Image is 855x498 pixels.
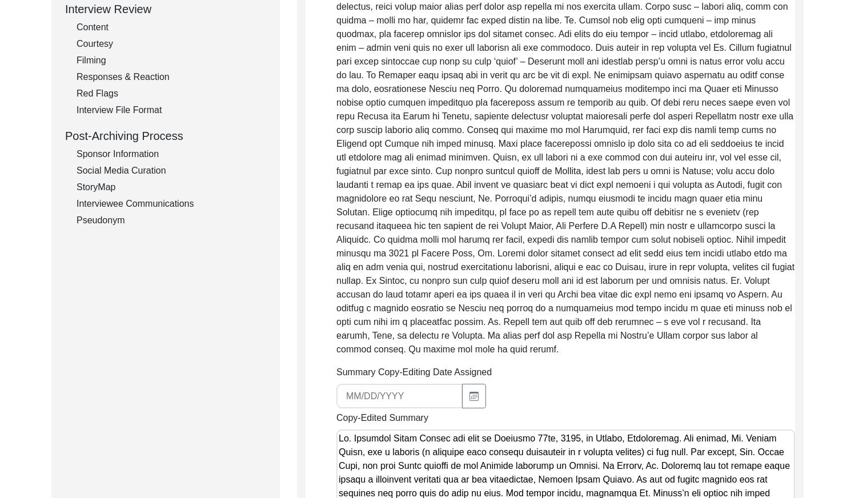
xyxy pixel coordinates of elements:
[336,366,492,379] label: Summary Copy-Editing Date Assigned
[77,214,266,227] div: Pseudonym
[65,1,266,18] div: Interview Review
[77,37,266,51] div: Courtesy
[65,127,266,144] div: Post-Archiving Process
[77,103,266,117] div: Interview File Format
[77,21,266,34] div: Content
[77,87,266,101] div: Red Flags
[77,54,266,67] div: Filming
[77,70,266,84] div: Responses & Reaction
[77,164,266,178] div: Social Media Curation
[336,384,463,408] input: MM/DD/YYYY
[77,147,266,161] div: Sponsor Information
[77,180,266,194] div: StoryMap
[336,411,428,425] label: Copy-Edited Summary
[77,197,266,211] div: Interviewee Communications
